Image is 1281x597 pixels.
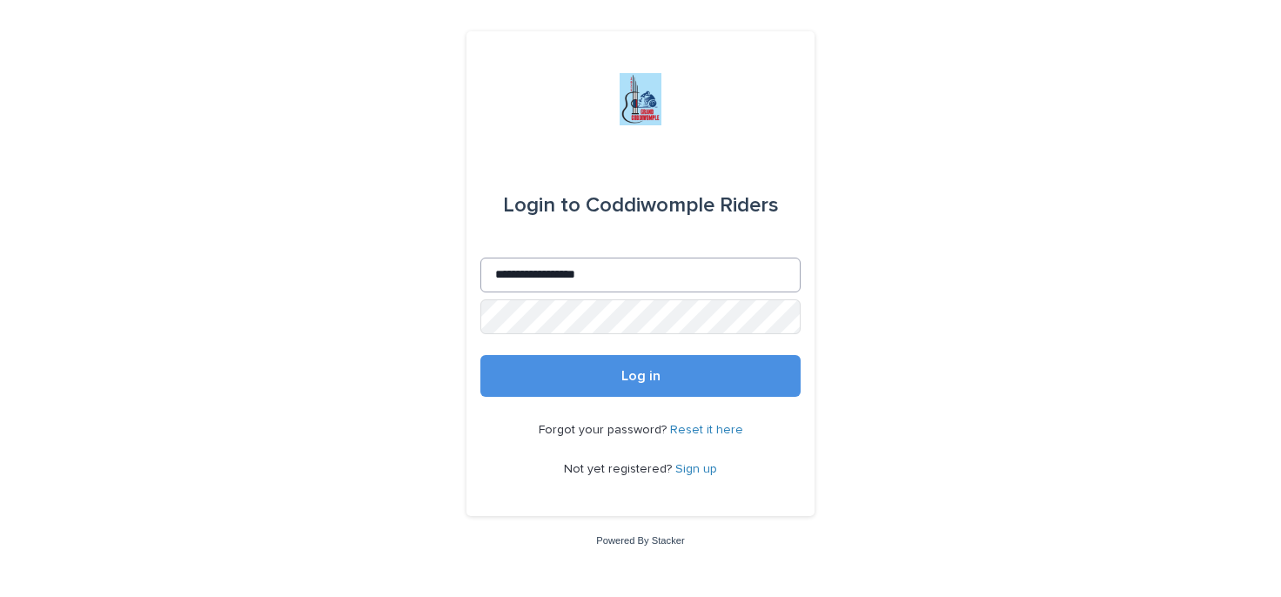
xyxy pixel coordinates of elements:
span: Log in [621,369,661,383]
div: Coddiwomple Riders [503,181,779,230]
a: Sign up [675,463,717,475]
span: Login to [503,195,580,216]
button: Log in [480,355,801,397]
span: Forgot your password? [539,424,670,436]
img: jxsLJbdS1eYBI7rVAS4p [620,73,661,125]
a: Reset it here [670,424,743,436]
a: Powered By Stacker [596,535,684,546]
span: Not yet registered? [564,463,675,475]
